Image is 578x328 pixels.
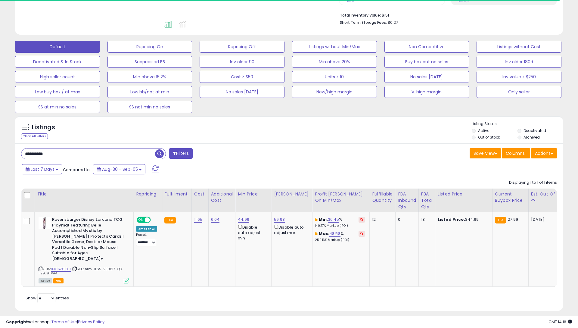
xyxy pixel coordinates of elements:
[238,191,269,197] div: Min Price
[329,231,340,237] a: 48.58
[315,217,365,228] div: %
[340,20,387,25] b: Short Term Storage Fees:
[39,217,129,283] div: ASIN:
[384,56,469,68] button: Buy box but no sales
[107,101,192,113] button: SS not min no sales
[438,217,465,222] b: Listed Price:
[472,121,563,127] p: Listing States:
[107,56,192,68] button: Suppressed BB
[315,231,365,242] div: %
[477,41,561,53] button: Listings without Cost
[53,278,64,283] span: FBA
[506,150,525,156] span: Columns
[200,86,284,98] button: No sales [DATE]
[292,56,377,68] button: Min above 20%
[274,217,285,223] a: 59.98
[524,135,540,140] label: Archived
[32,123,55,132] h5: Listings
[15,71,100,83] button: High seller count
[31,166,54,172] span: Last 7 Days
[200,56,284,68] button: Inv older 90
[51,267,71,272] a: B0CSZ61DLT
[315,191,367,204] div: Profit [PERSON_NAME] on Min/Max
[51,319,77,325] a: Terms of Use
[398,191,416,210] div: FBA inbound Qty
[478,128,489,133] label: Active
[502,148,530,158] button: Columns
[238,224,267,241] div: Disable auto adjust min
[340,13,381,18] b: Total Inventory Value:
[312,189,370,212] th: The percentage added to the cost of goods (COGS) that forms the calculator for Min & Max prices.
[6,319,28,325] strong: Copyright
[107,86,192,98] button: Low bb/not at min
[21,133,48,139] div: Clear All Filters
[200,41,284,53] button: Repricing Off
[107,71,192,83] button: Min above 15.2%
[164,191,189,197] div: Fulfillment
[292,41,377,53] button: Listings without Min/Max
[200,71,284,83] button: Cost > $50
[274,191,310,197] div: [PERSON_NAME]
[211,217,220,223] a: 6.04
[93,164,145,174] button: Aug-30 - Sep-05
[6,319,104,325] div: seller snap | |
[39,217,51,229] img: 31O4bdn07LL._SL40_.jpg
[495,191,526,204] div: Current Buybox Price
[15,41,100,53] button: Default
[15,86,100,98] button: Low buy box / at max
[384,41,469,53] button: Non Competitive
[495,217,506,223] small: FBA
[524,128,546,133] label: Deactivated
[15,101,100,113] button: SS at min no sales
[372,217,391,222] div: 12
[63,167,91,173] span: Compared to:
[194,191,206,197] div: Cost
[39,278,52,283] span: All listings currently available for purchase on Amazon
[470,148,501,158] button: Save View
[107,41,192,53] button: Repricing On
[384,86,469,98] button: V. high margin
[22,164,62,174] button: Last 7 Days
[238,217,249,223] a: 44.99
[438,217,488,222] div: $44.99
[39,267,124,276] span: | SKU: hmv-11.65-250817-QC--29.19-VA4
[15,56,100,68] button: Deactivated & In Stock
[26,295,69,301] span: Show: entries
[384,71,469,83] button: No sales [DATE]
[211,191,233,204] div: Additional Cost
[136,233,157,246] div: Preset:
[388,20,398,25] span: $0.27
[37,191,131,197] div: Title
[136,191,159,197] div: Repricing
[315,224,365,228] p: 140.77% Markup (ROI)
[531,148,557,158] button: Actions
[319,231,329,236] b: Max:
[137,217,145,223] span: ON
[421,217,430,222] div: 13
[319,217,328,222] b: Min:
[421,191,433,210] div: FBA Total Qty
[315,238,365,242] p: 250.13% Markup (ROI)
[194,217,203,223] a: 11.65
[438,191,490,197] div: Listed Price
[477,86,561,98] button: Only seller
[477,71,561,83] button: Inv value > $250
[169,148,192,159] button: Filters
[508,217,518,222] span: 27.99
[150,217,160,223] span: OFF
[52,217,125,263] b: Ravensburger Disney Lorcana TCG Playmat Featuring Belle Accomplished Mystic by [PERSON_NAME] | Pr...
[292,86,377,98] button: New/high margin
[372,191,393,204] div: Fulfillable Quantity
[477,56,561,68] button: Inv older 180d
[274,224,308,236] div: Disable auto adjust max
[78,319,104,325] a: Privacy Policy
[548,319,572,325] span: 2025-09-13 14:16 GMT
[136,226,157,232] div: Amazon AI
[328,217,339,223] a: 36.45
[340,11,552,18] li: $151
[398,217,414,222] div: 0
[164,217,176,223] small: FBA
[102,166,138,172] span: Aug-30 - Sep-05
[509,180,557,186] div: Displaying 1 to 1 of 1 items
[292,71,377,83] button: Units > 10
